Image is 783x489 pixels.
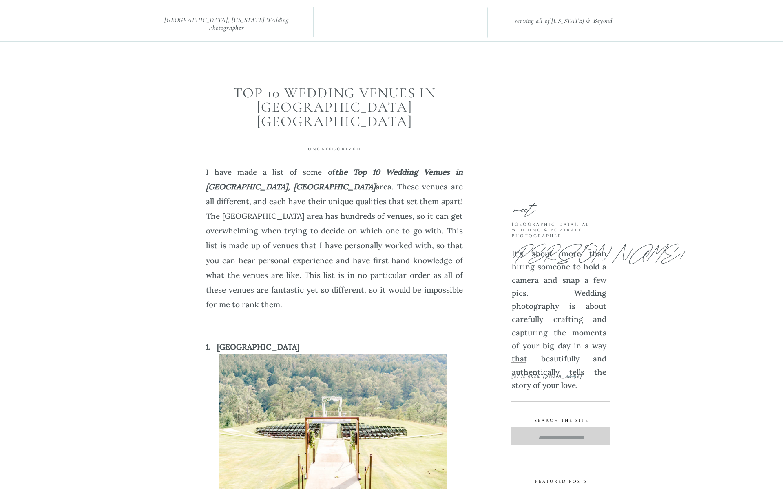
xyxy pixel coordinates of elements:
[512,222,590,239] span: [GEOGRAPHIC_DATA], AL Wedding & Portrait Photographer
[513,479,610,484] p: Featured Posts
[495,17,632,26] h2: serving all of [US_STATE] & Beyond
[308,146,361,152] a: Uncategorized
[151,16,302,26] h2: [GEOGRAPHIC_DATA], [US_STATE] Wedding Photographer
[206,165,463,312] p: I have made a list of some of area. These venues are all different, and each have their unique qu...
[238,13,261,18] a: home
[241,15,259,19] span: home
[305,15,322,19] span: meet
[206,342,299,352] strong: 1. [GEOGRAPHIC_DATA]
[516,14,547,18] span: CONTACT
[512,247,606,355] p: It's about more than hiring someone to hold a camera and snap a few pics. Wedding photography is ...
[511,370,587,377] a: get to know [PERSON_NAME]
[513,418,610,423] p: SEARCH THE SITE
[206,86,463,129] h1: Top 10 Wedding Venues in [GEOGRAPHIC_DATA] [GEOGRAPHIC_DATA]
[302,13,325,18] a: meet
[516,13,546,18] a: CONTACT
[511,189,596,216] p: meet [PERSON_NAME]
